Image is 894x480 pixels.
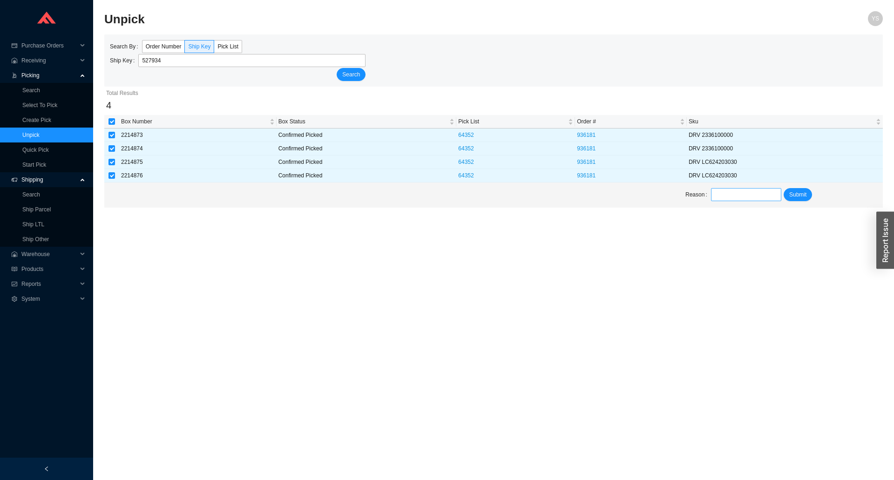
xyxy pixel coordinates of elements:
[21,38,77,53] span: Purchase Orders
[277,115,457,128] th: Box Status sortable
[22,147,49,153] a: Quick Pick
[44,466,49,472] span: left
[121,117,268,126] span: Box Number
[687,155,883,169] td: DRV LC624203030
[458,145,474,152] a: 64352
[110,40,142,53] label: Search By
[689,117,874,126] span: Sku
[458,159,474,165] a: 64352
[277,142,457,155] td: Confirmed Picked
[21,247,77,262] span: Warehouse
[21,172,77,187] span: Shipping
[11,266,18,272] span: read
[277,128,457,142] td: Confirmed Picked
[21,53,77,68] span: Receiving
[458,117,566,126] span: Pick List
[22,117,51,123] a: Create Pick
[119,155,277,169] td: 2214875
[872,11,879,26] span: YS
[119,128,277,142] td: 2214873
[687,128,883,142] td: DRV 2336100000
[119,142,277,155] td: 2214874
[577,145,596,152] a: 936181
[217,43,238,50] span: Pick List
[456,115,575,128] th: Pick List sortable
[577,132,596,138] a: 936181
[577,117,678,126] span: Order #
[188,43,210,50] span: Ship Key
[687,115,883,128] th: Sku sortable
[146,43,182,50] span: Order Number
[21,68,77,83] span: Picking
[11,296,18,302] span: setting
[577,172,596,179] a: 936181
[11,43,18,48] span: credit-card
[784,188,812,201] button: Submit
[21,291,77,306] span: System
[106,88,881,98] div: Total Results
[789,190,806,199] span: Submit
[22,236,49,243] a: Ship Other
[458,132,474,138] a: 64352
[119,169,277,183] td: 2214876
[277,155,457,169] td: Confirmed Picked
[277,169,457,183] td: Confirmed Picked
[458,172,474,179] a: 64352
[22,102,57,108] a: Select To Pick
[575,115,687,128] th: Order # sortable
[106,100,111,110] span: 4
[104,11,688,27] h2: Unpick
[22,132,40,138] a: Unpick
[22,87,40,94] a: Search
[278,117,448,126] span: Box Status
[11,281,18,287] span: fund
[337,68,366,81] button: Search
[687,142,883,155] td: DRV 2336100000
[22,191,40,198] a: Search
[687,169,883,183] td: DRV LC624203030
[110,54,138,67] label: Ship Key
[119,115,277,128] th: Box Number sortable
[577,159,596,165] a: 936181
[22,221,44,228] a: Ship LTL
[21,262,77,277] span: Products
[685,188,711,201] label: Reason
[22,162,46,168] a: Start Pick
[21,277,77,291] span: Reports
[342,70,360,79] span: Search
[22,206,51,213] a: Ship Parcel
